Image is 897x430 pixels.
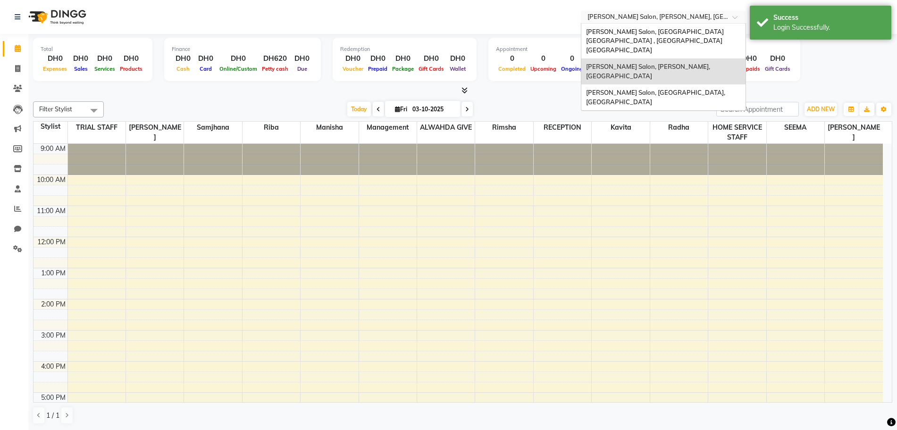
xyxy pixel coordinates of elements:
[301,122,358,133] span: Manisha
[773,13,884,23] div: Success
[447,66,468,72] span: Wallet
[416,53,446,64] div: DH0
[35,206,67,216] div: 11:00 AM
[736,53,763,64] div: DH0
[805,103,837,116] button: ADD NEW
[39,331,67,340] div: 3:00 PM
[184,122,242,133] span: Samjhana
[172,45,313,53] div: Finance
[92,53,117,64] div: DH0
[39,268,67,278] div: 1:00 PM
[763,66,793,72] span: Gift Cards
[592,122,649,133] span: Kavita
[736,66,763,72] span: Prepaids
[35,175,67,185] div: 10:00 AM
[117,53,145,64] div: DH0
[72,66,90,72] span: Sales
[528,53,559,64] div: 0
[243,122,300,133] span: Riba
[763,53,793,64] div: DH0
[559,53,586,64] div: 0
[295,66,310,72] span: Due
[69,53,92,64] div: DH0
[39,299,67,309] div: 2:00 PM
[41,66,69,72] span: Expenses
[291,53,313,64] div: DH0
[347,102,371,116] span: Today
[528,66,559,72] span: Upcoming
[41,45,145,53] div: Total
[39,393,67,403] div: 5:00 PM
[217,53,260,64] div: DH0
[534,122,591,133] span: RECEPTION
[390,53,416,64] div: DH0
[581,23,746,111] ng-dropdown-panel: Options list
[68,122,126,133] span: TRIAL STAFF
[807,106,835,113] span: ADD NEW
[117,66,145,72] span: Products
[475,122,533,133] span: Rimsha
[417,122,475,133] span: ALWAHDA GIVE
[217,66,260,72] span: Online/Custom
[34,122,67,132] div: Stylist
[126,122,184,143] span: [PERSON_NAME]
[716,102,799,116] input: Search Appointment
[39,144,67,154] div: 9:00 AM
[446,53,469,64] div: DH0
[393,106,410,113] span: Fri
[260,53,291,64] div: DH620
[340,53,366,64] div: DH0
[767,122,824,133] span: SEEMA
[366,66,390,72] span: Prepaid
[586,63,712,80] span: [PERSON_NAME] Salon, [PERSON_NAME], [GEOGRAPHIC_DATA]
[172,53,194,64] div: DH0
[366,53,390,64] div: DH0
[174,66,192,72] span: Cash
[340,45,469,53] div: Redemption
[260,66,291,72] span: Petty cash
[24,4,89,30] img: logo
[586,28,725,54] span: [PERSON_NAME] Salon, [GEOGRAPHIC_DATA] [GEOGRAPHIC_DATA] , [GEOGRAPHIC_DATA] [GEOGRAPHIC_DATA]
[46,411,59,421] span: 1 / 1
[708,122,766,143] span: HOME SERVICE STAFF
[650,122,708,133] span: Radha
[559,66,586,72] span: Ongoing
[390,66,416,72] span: Package
[416,66,446,72] span: Gift Cards
[496,66,528,72] span: Completed
[410,102,457,116] input: 2025-10-03
[773,23,884,33] div: Login Successfully.
[496,45,613,53] div: Appointment
[359,122,417,133] span: Management
[39,362,67,372] div: 4:00 PM
[35,237,67,247] div: 12:00 PM
[197,66,214,72] span: Card
[92,66,117,72] span: Services
[41,53,69,64] div: DH0
[825,122,883,143] span: [PERSON_NAME]
[496,53,528,64] div: 0
[340,66,366,72] span: Voucher
[194,53,217,64] div: DH0
[586,89,727,106] span: [PERSON_NAME] Salon, [GEOGRAPHIC_DATA], [GEOGRAPHIC_DATA]
[39,105,72,113] span: Filter Stylist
